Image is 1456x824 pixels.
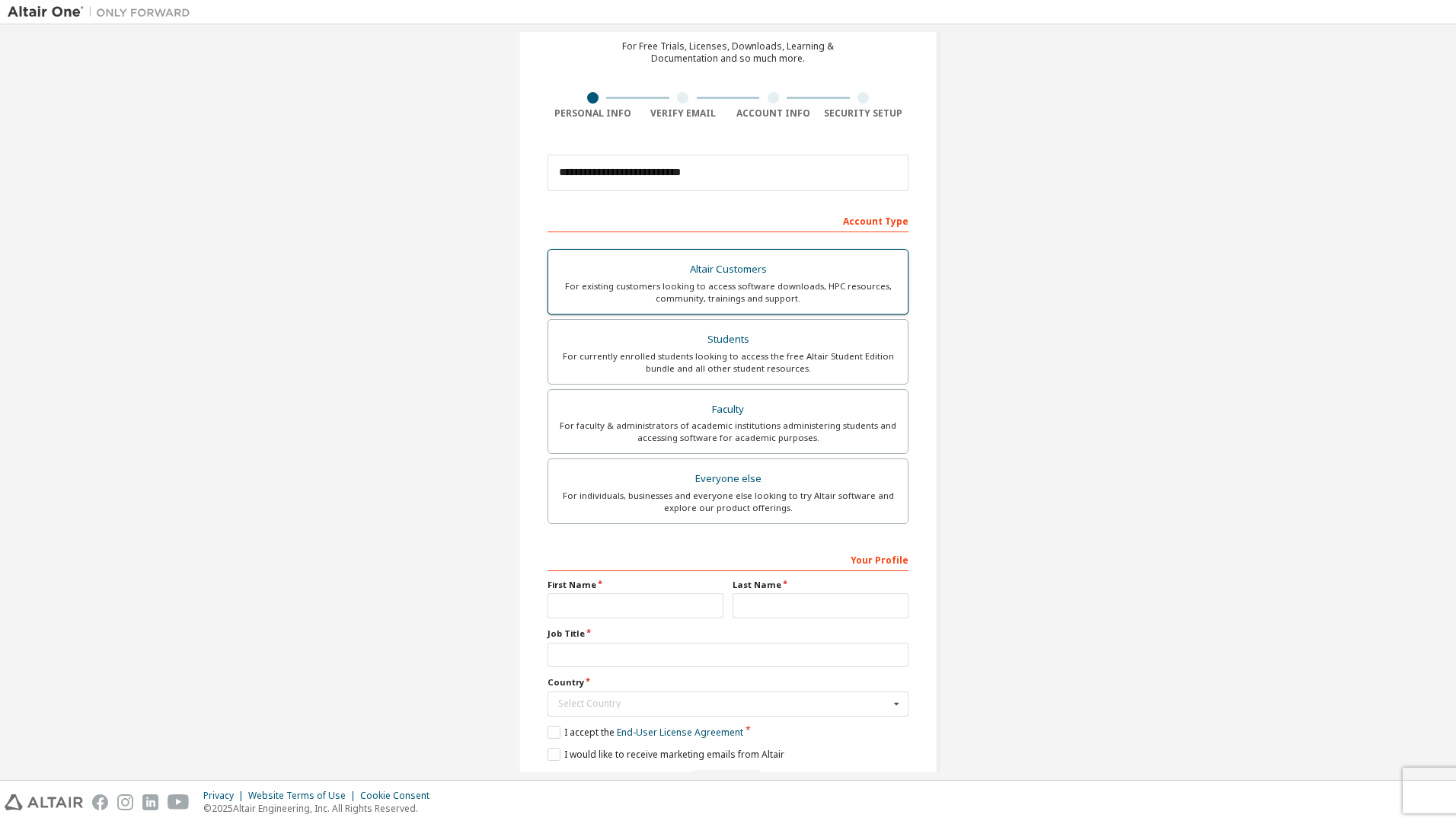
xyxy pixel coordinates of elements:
[548,579,723,591] label: First Name
[557,280,899,305] div: For existing customers looking to access software downloads, HPC resources, community, trainings ...
[557,259,899,280] div: Altair Customers
[819,107,909,120] div: Security Setup
[548,676,908,688] label: Country
[548,770,908,793] div: Read and acccept EULA to continue
[548,748,784,761] label: I would like to receive marketing emails from Altair
[117,794,133,810] img: instagram.svg
[548,208,908,232] div: Account Type
[557,490,899,514] div: For individuals, businesses and everyone else looking to try Altair software and explore our prod...
[5,794,83,810] img: altair_logo.svg
[557,468,899,490] div: Everyone else
[203,790,248,802] div: Privacy
[558,699,889,708] div: Select Country
[548,628,908,640] label: Job Title
[248,790,360,802] div: Website Terms of Use
[548,547,908,571] div: Your Profile
[617,726,743,739] a: End-User License Agreement
[92,794,108,810] img: facebook.svg
[638,107,729,120] div: Verify Email
[622,40,834,65] div: For Free Trials, Licenses, Downloads, Learning & Documentation and so much more.
[728,107,819,120] div: Account Info
[8,5,198,20] img: Altair One
[557,350,899,375] div: For currently enrolled students looking to access the free Altair Student Edition bundle and all ...
[548,107,638,120] div: Personal Info
[557,329,899,350] div: Students
[168,794,190,810] img: youtube.svg
[733,579,908,591] label: Last Name
[203,802,439,815] p: © 2025 Altair Engineering, Inc. All Rights Reserved.
[142,794,158,810] img: linkedin.svg
[548,726,743,739] label: I accept the
[557,399,899,420] div: Faculty
[557,420,899,444] div: For faculty & administrators of academic institutions administering students and accessing softwa...
[360,790,439,802] div: Cookie Consent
